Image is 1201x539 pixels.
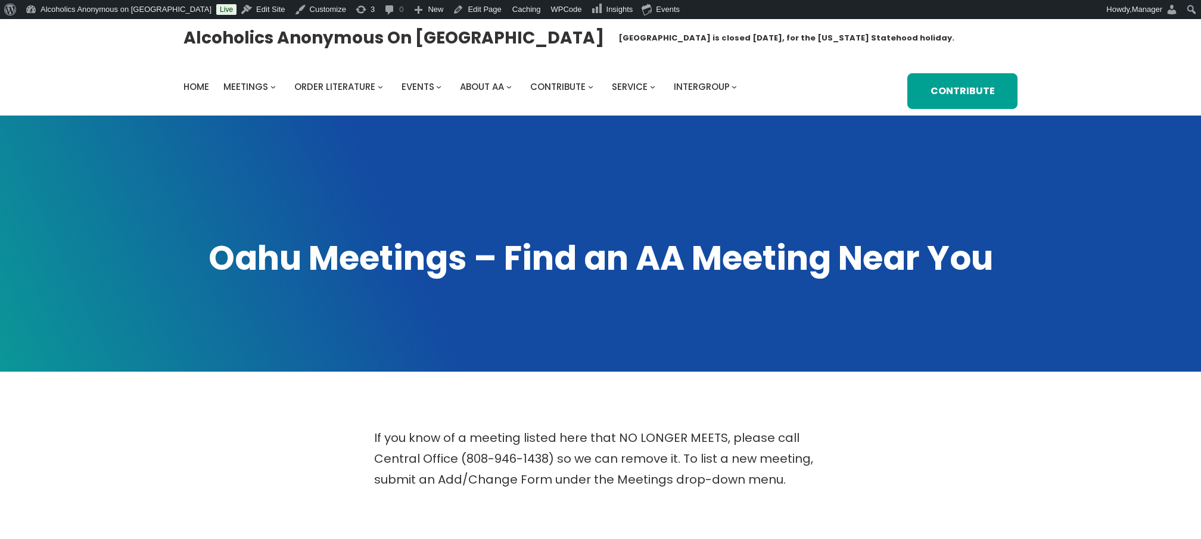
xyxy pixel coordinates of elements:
a: Alcoholics Anonymous on [GEOGRAPHIC_DATA] [183,23,604,52]
span: About AA [460,80,504,93]
a: Home [183,79,209,95]
a: Contribute [530,79,586,95]
h1: Oahu Meetings – Find an AA Meeting Near You [183,236,1018,281]
h1: [GEOGRAPHIC_DATA] is closed [DATE], for the [US_STATE] Statehood holiday. [618,32,954,44]
button: About AA submenu [506,84,512,89]
a: Meetings [223,79,268,95]
span: Home [183,80,209,93]
span: Order Literature [294,80,375,93]
button: Meetings submenu [270,84,276,89]
span: Meetings [223,80,268,93]
a: Contribute [907,73,1018,109]
a: Service [612,79,648,95]
a: About AA [460,79,504,95]
button: Contribute submenu [588,84,593,89]
button: Events submenu [436,84,441,89]
a: Intergroup [674,79,730,95]
a: Events [402,79,434,95]
span: Service [612,80,648,93]
p: If you know of a meeting listed here that NO LONGER MEETS, please call Central Office (808-946-14... [374,428,827,490]
button: Service submenu [650,84,655,89]
button: Intergroup submenu [732,84,737,89]
nav: Intergroup [183,79,741,95]
span: Manager [1132,5,1162,14]
span: Intergroup [674,80,730,93]
a: Live [216,4,237,15]
button: Order Literature submenu [378,84,383,89]
span: Contribute [530,80,586,93]
span: Events [402,80,434,93]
